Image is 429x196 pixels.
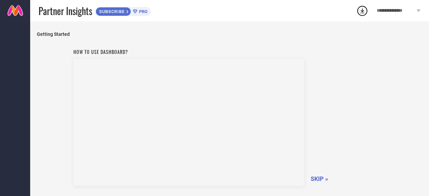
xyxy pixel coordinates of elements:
a: SUBSCRIBEPRO [96,5,151,16]
span: SUBSCRIBE [96,9,126,14]
span: Getting Started [37,31,422,37]
span: Partner Insights [39,4,92,18]
span: PRO [137,9,147,14]
div: Open download list [356,5,368,17]
h1: How to use dashboard? [73,48,304,55]
iframe: Workspace Section [73,59,304,186]
span: SKIP » [311,175,328,182]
